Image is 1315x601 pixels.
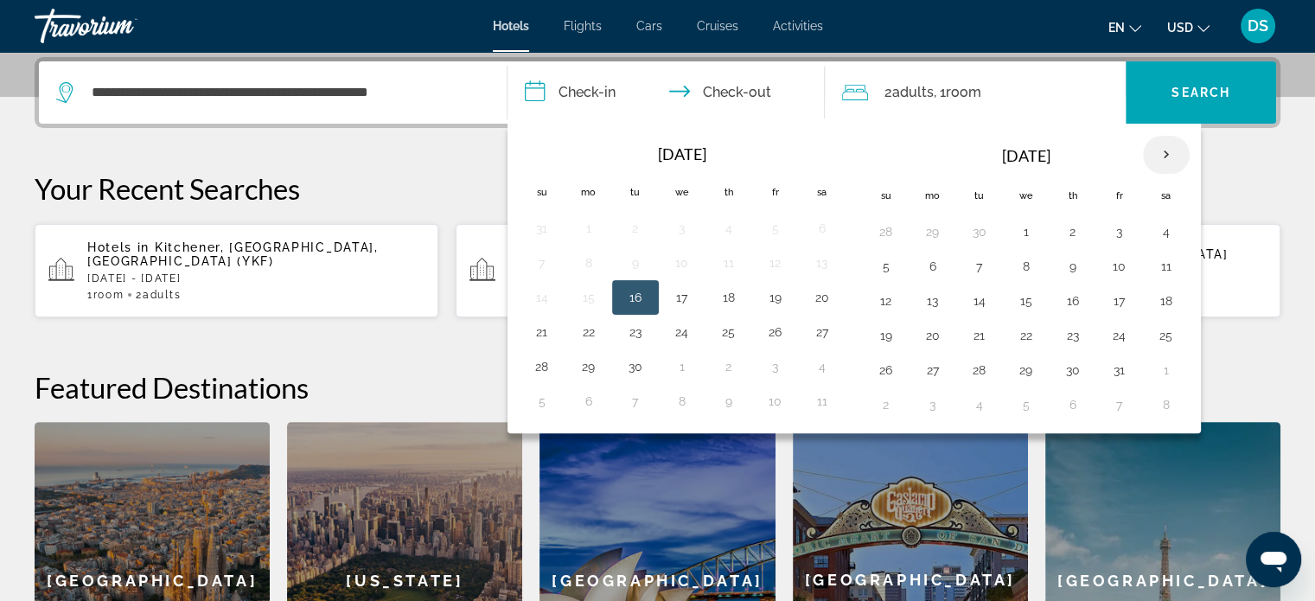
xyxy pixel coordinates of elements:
button: Day 19 [872,323,900,348]
button: Day 7 [966,254,993,278]
button: Day 23 [1059,323,1087,348]
a: Travorium [35,3,207,48]
a: Cars [636,19,662,33]
button: Next month [1143,135,1190,175]
button: Day 26 [872,358,900,382]
button: Day 29 [919,220,947,244]
button: Day 30 [1059,358,1087,382]
button: Day 5 [872,254,900,278]
button: Day 30 [966,220,993,244]
button: Day 9 [622,251,649,275]
button: Day 15 [1012,289,1040,313]
button: Day 1 [668,355,696,379]
button: Day 8 [1012,254,1040,278]
button: Day 11 [715,251,743,275]
button: Day 9 [1059,254,1087,278]
button: Day 1 [575,216,603,240]
button: Day 16 [622,285,649,310]
a: Hotels [493,19,529,33]
button: Day 27 [919,358,947,382]
span: 2 [884,80,933,105]
span: Room [93,289,124,301]
button: Day 10 [668,251,696,275]
span: Kitchener, [GEOGRAPHIC_DATA], [GEOGRAPHIC_DATA] (YKF) [87,240,379,268]
button: Day 12 [872,289,900,313]
button: Hotels in Kitchener, [GEOGRAPHIC_DATA], [GEOGRAPHIC_DATA] (YKF)[DATE] - [DATE]1Room2Adults [35,223,438,318]
button: Day 6 [1059,393,1087,417]
button: Day 4 [966,393,993,417]
button: Day 4 [715,216,743,240]
button: Day 14 [966,289,993,313]
button: Day 7 [622,389,649,413]
a: Activities [773,19,823,33]
span: 1 [87,289,124,301]
button: Day 20 [919,323,947,348]
button: Day 26 [762,320,789,344]
button: Day 29 [1012,358,1040,382]
span: en [1108,21,1125,35]
button: Day 18 [715,285,743,310]
span: USD [1167,21,1193,35]
span: Flights [564,19,602,33]
span: DS [1248,17,1268,35]
button: Day 17 [668,285,696,310]
button: Day 3 [919,393,947,417]
button: Day 1 [1012,220,1040,244]
button: Day 1 [1152,358,1180,382]
button: Day 21 [966,323,993,348]
button: Day 3 [1106,220,1133,244]
button: Day 22 [575,320,603,344]
button: Day 5 [762,216,789,240]
button: Day 31 [1106,358,1133,382]
span: , 1 [933,80,980,105]
button: Day 10 [1106,254,1133,278]
button: Day 6 [575,389,603,413]
button: Check in and out dates [507,61,826,124]
button: Day 5 [528,389,556,413]
button: Change language [1108,15,1141,40]
button: Day 2 [622,216,649,240]
button: Day 8 [668,389,696,413]
button: Day 2 [715,355,743,379]
button: Day 28 [528,355,556,379]
th: [DATE] [910,135,1143,176]
button: Day 23 [622,320,649,344]
th: [DATE] [565,135,799,173]
button: Day 9 [715,389,743,413]
button: Day 25 [715,320,743,344]
span: Cruises [697,19,738,33]
button: Day 21 [528,320,556,344]
iframe: Кнопка запуска окна обмена сообщениями [1246,532,1301,587]
button: Day 4 [1152,220,1180,244]
button: User Menu [1235,8,1280,44]
button: Day 22 [1012,323,1040,348]
button: Day 28 [966,358,993,382]
button: Day 25 [1152,323,1180,348]
button: Day 2 [872,393,900,417]
button: Day 10 [762,389,789,413]
button: Day 11 [808,389,836,413]
button: Day 12 [762,251,789,275]
span: Adults [891,84,933,100]
button: Day 15 [575,285,603,310]
h2: Featured Destinations [35,370,1280,405]
button: Day 13 [808,251,836,275]
button: Day 28 [872,220,900,244]
button: Day 30 [622,355,649,379]
button: Day 8 [1152,393,1180,417]
button: Day 5 [1012,393,1040,417]
button: Day 16 [1059,289,1087,313]
button: Day 7 [528,251,556,275]
span: Adults [143,289,181,301]
button: Travelers: 2 adults, 0 children [825,61,1126,124]
span: Search [1171,86,1230,99]
span: Hotels in [87,240,150,254]
button: Day 20 [808,285,836,310]
div: Search widget [39,61,1276,124]
button: Day 11 [1152,254,1180,278]
span: 2 [136,289,181,301]
button: Day 6 [808,216,836,240]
